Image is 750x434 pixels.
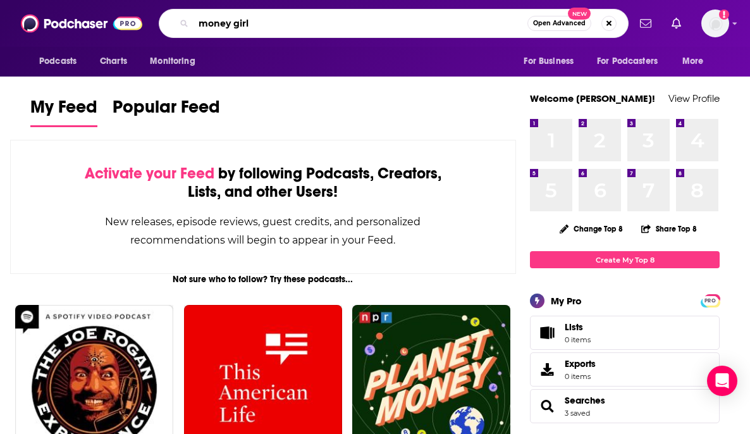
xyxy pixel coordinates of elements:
[92,49,135,73] a: Charts
[534,361,560,378] span: Exports
[565,321,583,333] span: Lists
[682,53,704,70] span: More
[635,13,656,34] a: Show notifications dropdown
[565,409,590,418] a: 3 saved
[21,11,142,35] img: Podchaser - Follow, Share and Rate Podcasts
[641,216,698,241] button: Share Top 8
[565,335,591,344] span: 0 items
[530,251,720,268] a: Create My Top 8
[113,96,220,127] a: Popular Feed
[534,397,560,415] a: Searches
[565,395,605,406] a: Searches
[515,49,589,73] button: open menu
[100,53,127,70] span: Charts
[597,53,658,70] span: For Podcasters
[701,9,729,37] button: Show profile menu
[141,49,211,73] button: open menu
[194,13,527,34] input: Search podcasts, credits, & more...
[150,53,195,70] span: Monitoring
[530,389,720,423] span: Searches
[534,324,560,342] span: Lists
[589,49,676,73] button: open menu
[565,358,596,369] span: Exports
[551,295,582,307] div: My Pro
[530,352,720,387] a: Exports
[565,321,591,333] span: Lists
[701,9,729,37] img: User Profile
[113,96,220,125] span: Popular Feed
[701,9,729,37] span: Logged in as mgalandak
[30,96,97,125] span: My Feed
[673,49,720,73] button: open menu
[159,9,629,38] div: Search podcasts, credits, & more...
[667,13,686,34] a: Show notifications dropdown
[74,164,452,201] div: by following Podcasts, Creators, Lists, and other Users!
[568,8,591,20] span: New
[703,295,718,305] a: PRO
[707,366,737,396] div: Open Intercom Messenger
[719,9,729,20] svg: Add a profile image
[552,221,630,237] button: Change Top 8
[30,49,93,73] button: open menu
[527,16,591,31] button: Open AdvancedNew
[39,53,77,70] span: Podcasts
[85,164,214,183] span: Activate your Feed
[533,20,586,27] span: Open Advanced
[668,92,720,104] a: View Profile
[530,316,720,350] a: Lists
[565,372,596,381] span: 0 items
[30,96,97,127] a: My Feed
[530,92,655,104] a: Welcome [PERSON_NAME]!
[74,213,452,249] div: New releases, episode reviews, guest credits, and personalized recommendations will begin to appe...
[703,296,718,306] span: PRO
[524,53,574,70] span: For Business
[10,274,516,285] div: Not sure who to follow? Try these podcasts...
